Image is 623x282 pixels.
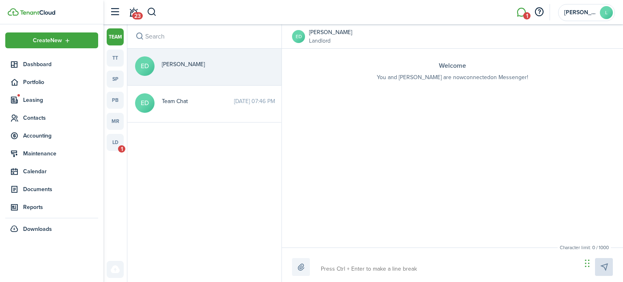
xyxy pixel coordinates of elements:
[234,97,275,105] time: [DATE] 07:46 PM
[309,28,352,37] span: Eric Davis
[23,167,98,176] span: Calendar
[134,31,145,42] button: Search
[5,56,98,72] a: Dashboard
[126,2,141,23] a: Notifications
[20,10,55,15] img: TenantCloud
[5,32,98,48] button: Open menu
[8,8,19,16] img: TenantCloud
[33,38,62,43] span: Create New
[309,37,352,45] small: Landlord
[135,56,155,76] avatar-text: ED
[23,225,52,233] span: Downloads
[564,10,597,15] span: Linda
[298,61,607,71] h3: Welcome
[107,134,124,151] a: ld
[162,97,234,105] span: Team Chat
[132,12,143,19] span: 23
[127,24,281,48] input: search
[107,113,124,130] a: mr
[23,114,98,122] span: Contacts
[107,92,124,109] a: pb
[558,244,611,251] small: Character limit: 0 / 1000
[582,243,623,282] iframe: Chat Widget
[298,73,607,82] p: You and [PERSON_NAME] are now connected on Messenger!
[23,185,98,194] span: Documents
[600,6,613,19] avatar-text: L
[162,60,275,69] span: Eric Davis
[147,5,157,19] button: Search
[107,71,124,88] a: sp
[5,199,98,215] a: Reports
[135,93,155,113] avatar-text: ED
[107,28,124,45] a: team
[585,251,590,276] div: Drag
[532,5,546,19] button: Open resource center
[118,145,125,153] span: 1
[23,131,98,140] span: Accounting
[23,60,98,69] span: Dashboard
[23,96,98,104] span: Leasing
[23,149,98,158] span: Maintenance
[107,50,124,67] a: tt
[292,30,305,43] avatar-text: ED
[107,4,122,20] button: Open sidebar
[23,203,98,211] span: Reports
[23,78,98,86] span: Portfolio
